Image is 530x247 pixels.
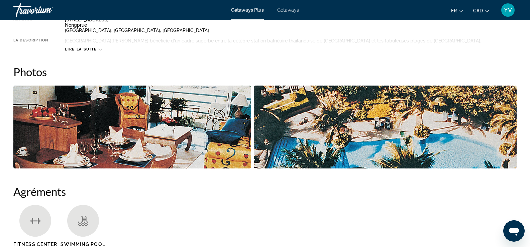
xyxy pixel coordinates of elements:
[13,1,80,19] a: Travorium
[451,8,457,13] span: fr
[61,242,105,247] span: Swimming Pool
[65,47,97,51] span: Lire la suite
[13,38,48,43] div: La description
[277,7,299,13] a: Getaways
[473,8,483,13] span: CAD
[231,7,264,13] a: Getaways Plus
[451,6,463,15] button: Change language
[13,85,251,169] button: Open full-screen image slider
[13,65,517,79] h2: Photos
[65,47,102,52] button: Lire la suite
[13,17,48,33] div: Adresse
[503,220,525,242] iframe: Button to launch messaging window
[65,17,517,33] div: [STREET_ADDRESS] Nongprue [GEOGRAPHIC_DATA], [GEOGRAPHIC_DATA], [GEOGRAPHIC_DATA]
[504,7,512,13] span: YV
[254,85,517,169] button: Open full-screen image slider
[499,3,517,17] button: User Menu
[473,6,489,15] button: Change currency
[13,242,57,247] span: Fitness Center
[13,185,517,198] h2: Agréments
